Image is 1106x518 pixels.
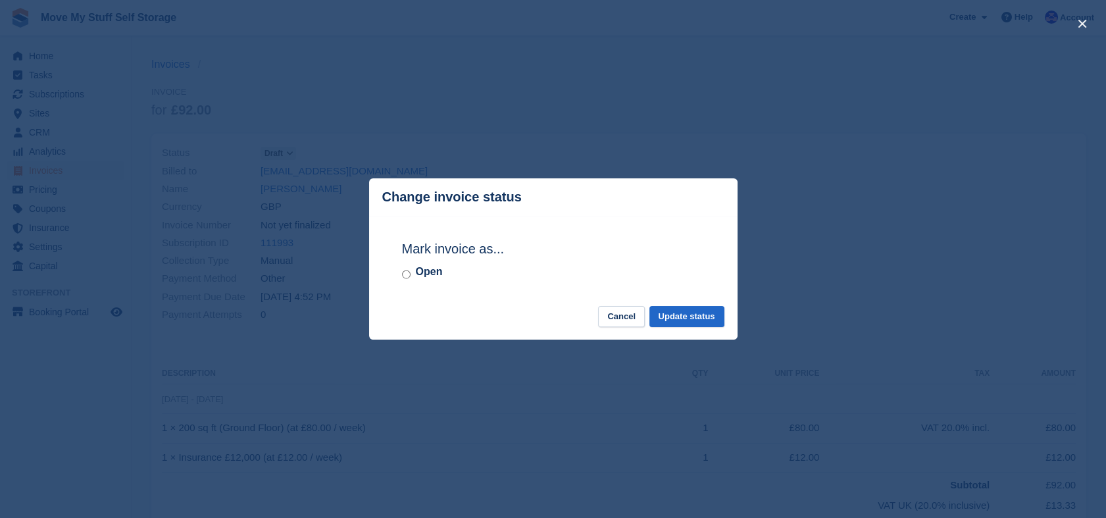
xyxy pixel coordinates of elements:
[649,306,724,328] button: Update status
[402,239,705,259] h2: Mark invoice as...
[598,306,645,328] button: Cancel
[382,190,522,205] p: Change invoice status
[416,264,443,280] label: Open
[1072,13,1093,34] button: close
